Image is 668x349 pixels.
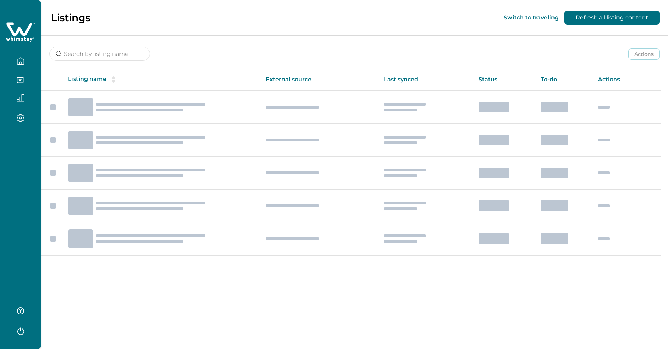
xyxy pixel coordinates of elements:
[535,69,592,91] th: To-do
[49,47,150,61] input: Search by listing name
[51,12,90,24] p: Listings
[564,11,660,25] button: Refresh all listing content
[260,69,378,91] th: External source
[504,14,559,21] button: Switch to traveling
[62,69,260,91] th: Listing name
[592,69,661,91] th: Actions
[106,76,121,83] button: sorting
[378,69,473,91] th: Last synced
[628,48,660,60] button: Actions
[473,69,535,91] th: Status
